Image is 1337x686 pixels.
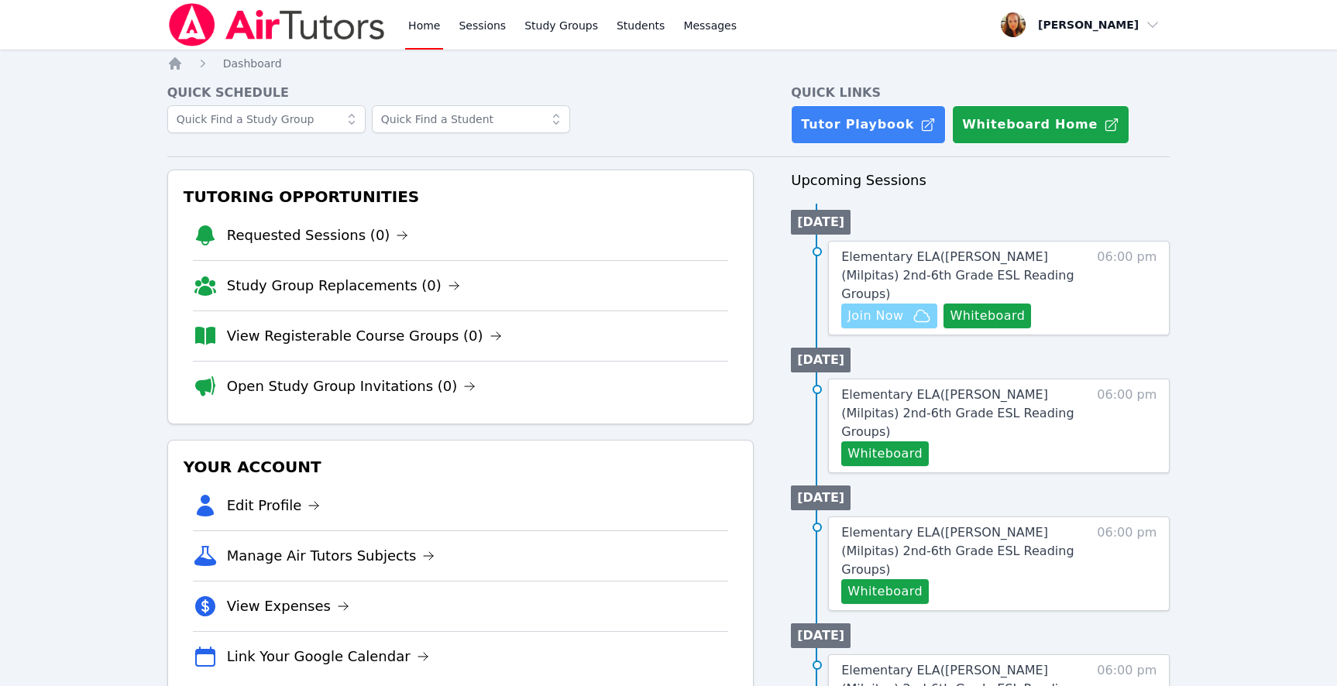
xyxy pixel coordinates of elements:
li: [DATE] [791,210,851,235]
a: Elementary ELA([PERSON_NAME] (Milpitas) 2nd-6th Grade ESL Reading Groups) [841,386,1078,441]
a: Edit Profile [227,495,321,516]
a: Requested Sessions (0) [227,225,409,246]
button: Whiteboard [943,304,1031,328]
img: Air Tutors [167,3,387,46]
a: View Expenses [227,595,349,617]
a: Open Study Group Invitations (0) [227,376,476,397]
a: Study Group Replacements (0) [227,275,460,297]
input: Quick Find a Student [372,105,570,133]
span: Dashboard [223,57,282,70]
a: Manage Air Tutors Subjects [227,545,435,567]
button: Whiteboard Home [952,105,1129,144]
li: [DATE] [791,348,851,372]
a: Tutor Playbook [791,105,946,144]
h3: Tutoring Opportunities [180,183,741,211]
nav: Breadcrumb [167,56,1170,71]
span: 06:00 pm [1097,523,1157,604]
input: Quick Find a Study Group [167,105,366,133]
span: Elementary ELA ( [PERSON_NAME] (Milpitas) 2nd-6th Grade ESL Reading Groups ) [841,249,1074,301]
h4: Quick Links [791,84,1170,102]
button: Whiteboard [841,579,929,604]
a: Link Your Google Calendar [227,646,429,667]
li: [DATE] [791,623,851,648]
span: Elementary ELA ( [PERSON_NAME] (Milpitas) 2nd-6th Grade ESL Reading Groups ) [841,525,1074,577]
span: Elementary ELA ( [PERSON_NAME] (Milpitas) 2nd-6th Grade ESL Reading Groups ) [841,387,1074,439]
li: [DATE] [791,485,851,510]
h3: Upcoming Sessions [791,170,1170,191]
a: Dashboard [223,56,282,71]
button: Join Now [841,304,937,328]
span: Join Now [847,307,903,325]
span: Messages [683,18,737,33]
a: Elementary ELA([PERSON_NAME] (Milpitas) 2nd-6th Grade ESL Reading Groups) [841,523,1078,579]
button: Whiteboard [841,441,929,466]
a: View Registerable Course Groups (0) [227,325,502,347]
a: Elementary ELA([PERSON_NAME] (Milpitas) 2nd-6th Grade ESL Reading Groups) [841,248,1078,304]
h3: Your Account [180,453,741,481]
span: 06:00 pm [1097,386,1157,466]
span: 06:00 pm [1097,248,1157,328]
h4: Quick Schedule [167,84,754,102]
